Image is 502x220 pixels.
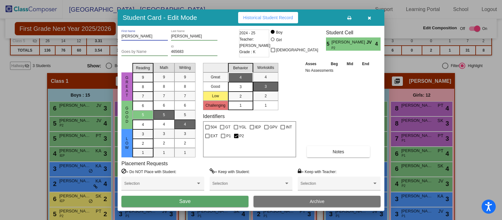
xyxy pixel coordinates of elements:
span: 4 [163,121,165,127]
span: 8 [163,84,165,89]
span: 5 [142,112,144,118]
span: 5 [184,112,186,118]
button: Historical Student Record [238,12,298,23]
span: GPV [270,123,277,131]
span: 3 [264,84,267,89]
input: Enter ID [171,50,217,54]
span: 1 [142,150,144,155]
th: Asses [304,60,326,67]
span: 8 [142,84,144,90]
span: Save [179,199,190,204]
h3: Student Card - Edit Mode [123,14,197,21]
span: P1 [226,132,231,140]
span: 3 [163,131,165,137]
button: Save [121,196,248,207]
span: Reading [136,65,150,71]
span: 8 [184,84,186,89]
span: 1 [264,103,267,108]
span: 3 [239,84,242,90]
span: 4 [142,122,144,127]
div: Girl [276,37,282,43]
label: Identifiers [203,113,225,119]
span: 2 [184,140,186,146]
label: Placement Requests [121,161,168,166]
span: Good [124,106,130,124]
span: YGL [239,123,247,131]
span: 4 [264,74,267,80]
label: = Keep with Teacher: [298,168,337,175]
span: 9 [184,74,186,80]
span: 7 [163,93,165,99]
span: 2 [264,93,267,99]
span: Behavior [233,65,248,71]
span: 2 [142,141,144,146]
span: GT [225,123,231,131]
span: 2024 - 25 [239,30,255,36]
span: 6 [142,103,144,109]
label: = Do NOT Place with Student: [121,168,176,175]
span: 6 [184,103,186,108]
span: [DEMOGRAPHIC_DATA] [276,46,318,54]
span: IEP [255,123,261,131]
span: EXT [211,132,218,140]
span: 7 [142,93,144,99]
span: Grade : K [239,49,255,55]
span: 5 [326,40,331,48]
span: Writing [179,65,191,71]
span: 4 [239,75,242,80]
span: 6 [163,103,165,108]
div: Boy [276,30,283,35]
span: 2 [239,93,242,99]
span: Great [124,76,130,98]
button: Notes [307,146,370,157]
span: Teacher: [PERSON_NAME] [239,36,270,49]
span: P2 [239,132,244,140]
span: Historical Student Record [243,15,293,20]
span: 9 [142,75,144,80]
h3: Student Cell [326,30,381,36]
span: 3 [142,131,144,137]
span: 1 [163,150,165,155]
span: Workskills [257,65,274,71]
span: 4 [184,121,186,127]
span: P2 [331,46,362,50]
span: 7 [184,93,186,99]
span: 2 [163,140,165,146]
span: 504 [211,123,217,131]
span: 9 [163,74,165,80]
th: Mid [342,60,357,67]
td: No Assessments [304,67,374,74]
span: JV [366,39,375,46]
span: Archive [310,199,324,204]
th: Beg [326,60,343,67]
th: End [358,60,374,67]
span: 3 [184,131,186,137]
span: 1 [239,103,242,108]
span: Low [124,137,130,150]
button: Archive [254,196,381,207]
span: 5 [163,112,165,118]
span: INT [286,123,292,131]
span: [PERSON_NAME] [331,39,366,46]
span: Notes [333,149,344,154]
span: 4 [375,40,381,48]
label: = Keep with Student: [210,168,250,175]
input: goes by name [121,50,168,54]
span: Math [160,65,168,71]
span: 1 [184,150,186,155]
